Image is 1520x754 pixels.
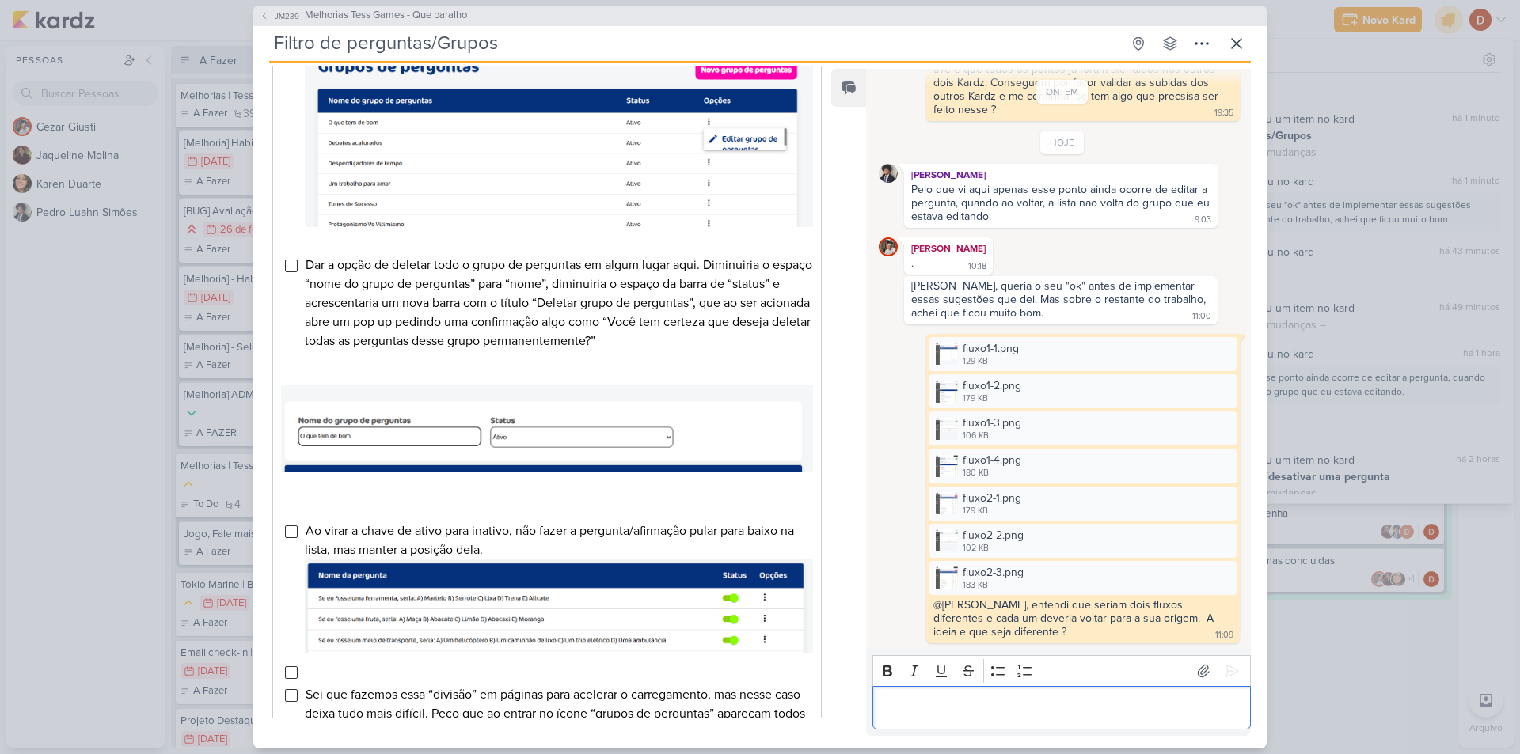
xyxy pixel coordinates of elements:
[879,237,898,256] img: Cezar Giusti
[936,381,958,403] img: qC2xzZzpnB9ghYcZYCbVZIakDIbaXkFTHFAFFfYm.png
[872,686,1251,729] div: Editor editing area: main
[911,279,1209,320] div: [PERSON_NAME], queria o seu "ok" antes de implementar essas sugestões que dei. Mas sobre o restan...
[305,559,813,652] img: B6SdS5JnUqUeAAAAAElFTkSuQmCC
[911,256,914,270] div: .
[929,374,1237,408] div: fluxo1-2.png
[305,257,812,349] span: Dar a opção de deletar todo o grupo de perguntas em algum lugar aqui. Diminuiria o espaço “nome d...
[911,183,1213,223] div: Pelo que vi aqui apenas esse ponto ainda ocorre de editar a pergunta, quando ao voltar, a lista n...
[936,418,958,440] img: mV4BUWOJcamzvBA2Ppsh73xmr0lCiwBE6xMjPMqJ.png
[281,385,813,472] img: Zdvex4oiQDAAAAAASUVORK5CYII=
[963,579,1024,592] div: 183 KB
[305,28,813,231] span: Ajustar o título de “editar grupo de perguntas” para “editar” apenas
[963,377,1021,394] div: fluxo1-2.png
[929,411,1237,445] div: fluxo1-3.png
[963,355,1019,368] div: 129 KB
[907,241,990,256] div: [PERSON_NAME]
[968,260,986,273] div: 10:18
[269,29,1121,58] input: Kard Sem Título
[963,542,1024,555] div: 102 KB
[879,164,898,183] img: Pedro Luahn Simões
[872,655,1251,686] div: Editor toolbar
[963,415,1021,431] div: fluxo1-3.png
[929,524,1237,558] div: fluxo2-2.png
[963,564,1024,581] div: fluxo2-3.png
[936,566,958,589] img: E2ZhzlHCFTghdVtzB2qDNsltdqnZ7rQ3ewbljDEI.png
[929,337,1237,371] div: fluxo1-1.png
[963,392,1021,405] div: 179 KB
[929,449,1237,483] div: fluxo1-4.png
[936,492,958,514] img: 9tXjhVpfOwk63WOwjwbKQL4kN4wQoQTbOqm3c2SO.png
[936,343,958,365] img: lutrpDq3krT8SYiCyf9RJHz3U0zKuwokaAVjlsDx.png
[963,452,1021,468] div: fluxo1-4.png
[963,340,1019,357] div: fluxo1-1.png
[963,430,1021,442] div: 106 KB
[305,523,813,656] span: Ao virar a chave de ativo para inativo, não fazer a pergunta/afirmação pular para baixo na lista,...
[1215,629,1233,642] div: 11:09
[1195,214,1211,226] div: 9:03
[963,505,1021,517] div: 179 KB
[963,490,1021,506] div: fluxo2-1.png
[1192,310,1211,323] div: 11:00
[1214,107,1233,119] div: 19:35
[963,467,1021,479] div: 180 KB
[936,455,958,477] img: caTT34TWi9DMFti2Fqq0m82Z8QGR4WYgShF6P8aJ.png
[929,487,1237,521] div: fluxo2-1.png
[907,167,1214,183] div: [PERSON_NAME]
[936,529,958,551] img: ajeMbPlDANIi8jSH8HqMPudqY8yQH7zYdzyr1HAq.png
[933,598,1217,638] div: @[PERSON_NAME], entendi que seriam dois fluxos diferentes e cada um deveria voltar para a sua ori...
[963,527,1024,544] div: fluxo2-2.png
[305,46,813,227] img: DGDNlarjAxAAAAAASUVORK5CYII=
[933,49,1222,116] div: Boa noite, li algumas vezes este Kardz e a impressão que tive e que todos os pontos já foram aten...
[929,561,1237,595] div: fluxo2-3.png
